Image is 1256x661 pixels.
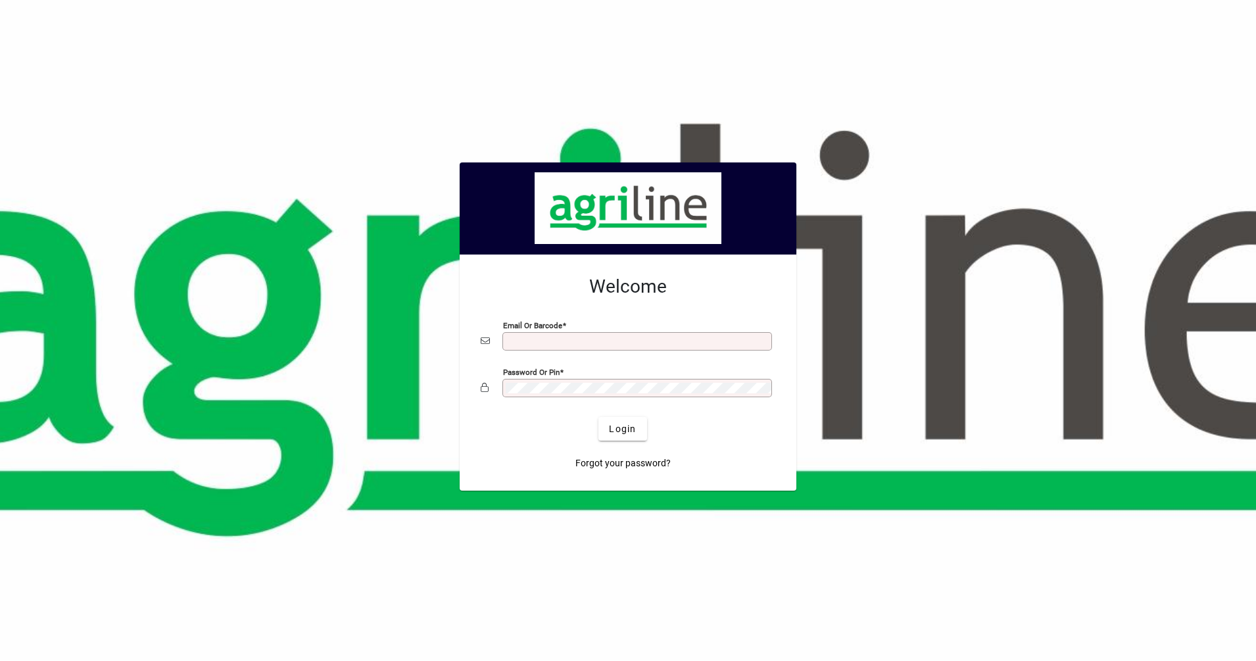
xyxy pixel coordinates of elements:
[503,321,562,330] mat-label: Email or Barcode
[481,276,775,298] h2: Welcome
[598,417,646,441] button: Login
[570,451,676,475] a: Forgot your password?
[503,368,560,377] mat-label: Password or Pin
[609,422,636,436] span: Login
[575,456,671,470] span: Forgot your password?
